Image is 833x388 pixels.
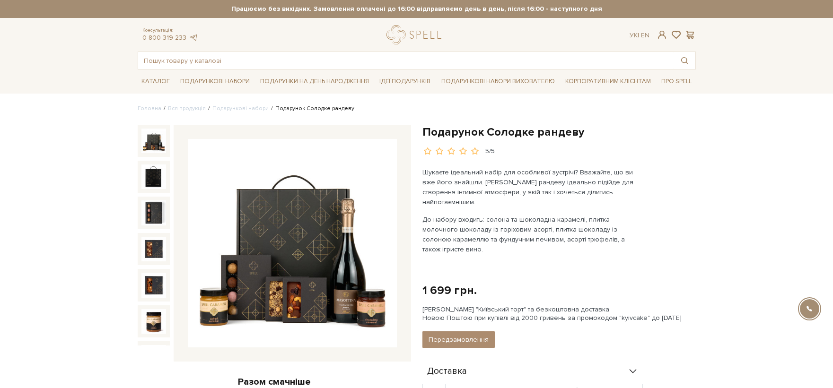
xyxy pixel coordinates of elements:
a: Подарункові набори вихователю [438,73,559,89]
a: telegram [189,34,198,42]
img: Подарунок Солодке рандеву [141,129,166,153]
a: Про Spell [658,74,695,89]
img: Подарунок Солодке рандеву [141,164,166,189]
input: Пошук товару у каталозі [138,52,674,69]
a: Подарункові набори [176,74,254,89]
img: Подарунок Солодке рандеву [141,200,166,225]
img: Подарунок Солодке рандеву [141,309,166,334]
li: Подарунок Солодке рандеву [269,104,354,113]
button: Передзамовлення [422,331,495,348]
p: Шукаєте ідеальний набір для особливої зустрічі? Вважайте, що ви вже його знайшли. [PERSON_NAME] р... [422,167,644,207]
div: [PERSON_NAME] "Київський торт" та безкоштовна доставка Новою Поштою при купівлі від 2000 гривень ... [422,305,696,322]
img: Подарунок Солодке рандеву [188,139,397,348]
span: Доставка [427,367,467,376]
span: | [638,31,639,39]
a: Вся продукція [168,105,206,112]
strong: Працюємо без вихідних. Замовлення оплачені до 16:00 відправляємо день в день, після 16:00 - насту... [138,5,696,13]
a: Головна [138,105,161,112]
a: Ідеї подарунків [376,74,434,89]
img: Подарунок Солодке рандеву [141,273,166,297]
a: Каталог [138,74,174,89]
a: logo [386,25,446,44]
div: Ук [630,31,649,40]
a: En [641,31,649,39]
a: 0 800 319 233 [142,34,186,42]
div: 5/5 [485,147,495,156]
span: Консультація: [142,27,198,34]
a: Подарункові набори [212,105,269,112]
button: Пошук товару у каталозі [674,52,695,69]
div: Разом смачніше [138,376,411,388]
h1: Подарунок Солодке рандеву [422,125,696,139]
p: До набору входить: солона та шоколадна карамелі, плитка молочного шоколаду із горіховим асорті, п... [422,215,644,254]
img: Подарунок Солодке рандеву [141,237,166,261]
div: 1 699 грн. [422,283,477,298]
a: Корпоративним клієнтам [561,73,655,89]
a: Подарунки на День народження [256,74,373,89]
img: Подарунок Солодке рандеву [141,345,166,370]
